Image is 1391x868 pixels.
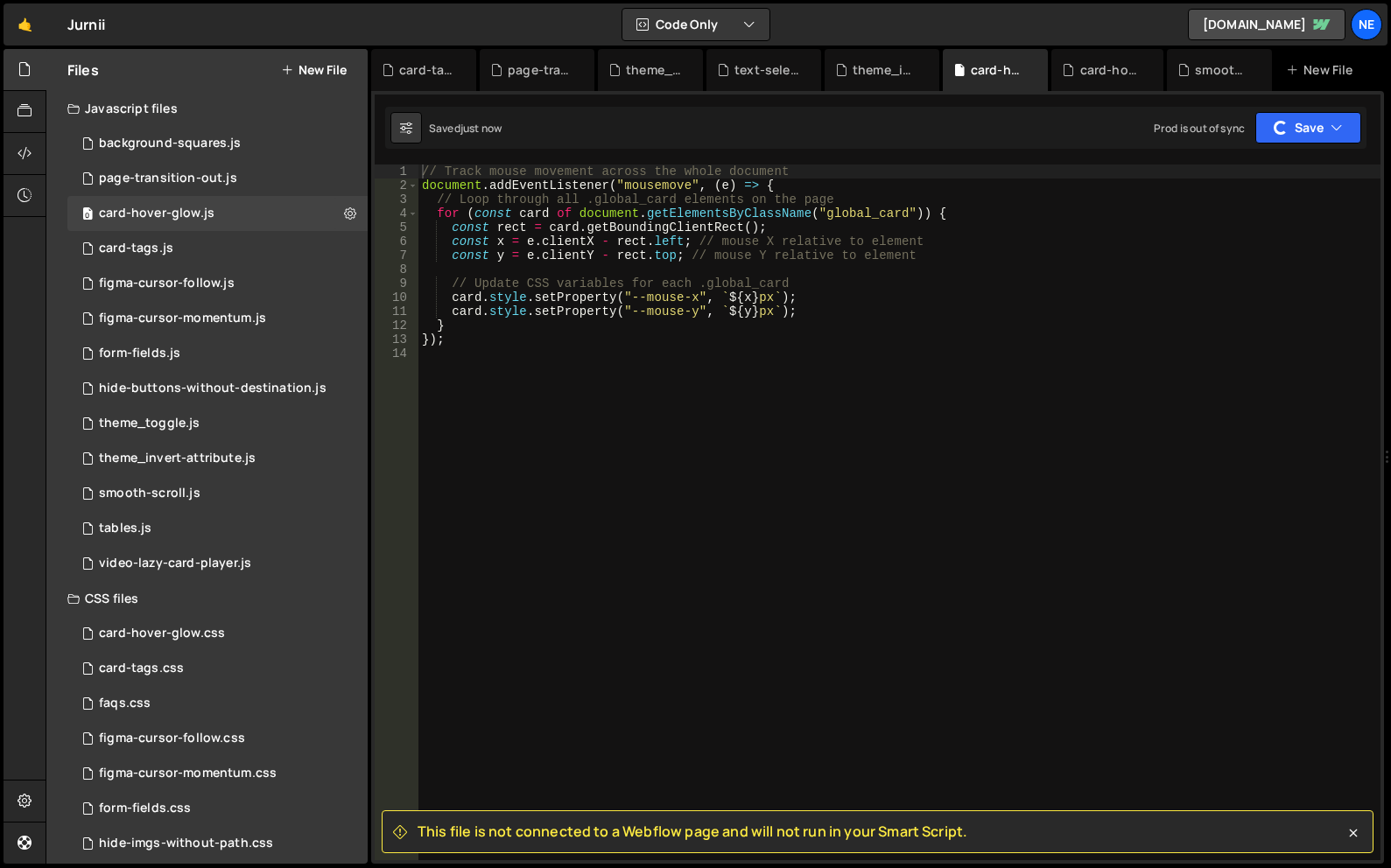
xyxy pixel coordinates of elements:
div: just now [460,121,502,136]
div: figma-cursor-follow.css [99,731,245,746]
div: Prod is out of sync [1154,121,1245,136]
div: 14 [375,346,418,360]
div: figma-cursor-momentum.css [99,766,277,781]
a: 🤙 [4,3,46,45]
div: background-squares.js [99,136,241,151]
div: text-select-colour.css [734,61,800,79]
div: page-transition-out.js [508,61,573,79]
div: video-lazy-card-player.js [99,556,251,571]
div: tables.js [99,521,151,536]
div: 7 [375,248,418,262]
div: form-fields.css [99,801,191,816]
div: 16694/46844.js [67,231,368,266]
div: 16694/45896.js [67,546,368,581]
div: theme_toggle.js [626,61,682,79]
div: card-hover-glow.js [99,206,214,221]
div: figma-cursor-follow.js [99,276,235,291]
div: card-hover-glow.css [99,626,225,641]
div: 16694/47633.css [67,616,368,651]
div: 16694/47252.css [67,756,368,791]
div: 5 [375,220,418,234]
div: 12 [375,318,418,332]
div: hide-buttons-without-destination.js [99,381,327,396]
div: 13 [375,332,418,346]
div: 16694/47250.js [67,511,368,546]
div: 16694/47814.js [67,161,368,196]
span: This file is not connected to a Webflow page and will not run in your Smart Script. [418,822,967,841]
div: 16694/46743.css [67,721,368,756]
div: card-hover-glow.js [971,61,1028,79]
div: 6 [375,234,418,248]
div: 16694/47251.js [67,301,368,336]
span: 0 [82,208,93,222]
button: New File [281,63,347,77]
div: 16694/46553.js [67,441,368,476]
div: New File [1286,61,1359,79]
div: 8 [375,262,418,276]
button: Save [1255,112,1361,143]
h2: Files [67,60,99,80]
div: 16694/46977.js [67,126,368,161]
a: [DOMAIN_NAME] [1188,9,1345,40]
div: theme_toggle.js [99,416,200,431]
div: page-transition-out.js [99,171,237,186]
div: smooth-scroll.js [1195,61,1251,79]
div: 16694/47813.js [67,406,368,441]
div: 11 [375,304,418,318]
div: 10 [375,290,418,304]
div: 16694/45748.css [67,791,368,826]
div: 16694/45609.js [67,476,368,511]
div: Javascript files [46,91,368,126]
div: 9 [375,276,418,290]
div: form-fields.js [99,346,180,361]
div: 3 [375,192,418,206]
div: hide-imgs-without-path.css [99,836,273,851]
div: 16694/45608.js [67,336,368,371]
button: Code Only [622,9,769,40]
div: Saved [429,121,502,136]
div: 16694/45914.js [67,371,368,406]
div: card-tags.css [399,61,455,79]
div: 16694/46845.css [67,651,368,686]
div: figma-cursor-momentum.js [99,311,266,326]
div: card-hover-glow.js [67,196,368,231]
div: CSS files [46,581,368,616]
div: Jurnii [67,14,105,35]
div: 4 [375,206,418,220]
div: theme_invert-attribute.js [99,451,256,466]
div: 1 [375,164,418,178]
div: 16694/45746.css [67,686,368,721]
div: smooth-scroll.js [99,486,200,501]
a: Ne [1351,9,1382,40]
div: faqs.css [99,696,151,711]
div: 16694/46742.js [67,266,368,301]
div: 16694/46846.css [67,826,368,861]
div: card-hover-glow.css [1080,61,1142,79]
div: card-tags.js [99,241,173,256]
div: theme_invert-attribute.js [853,61,918,79]
div: card-tags.css [99,661,184,676]
div: 2 [375,178,418,192]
